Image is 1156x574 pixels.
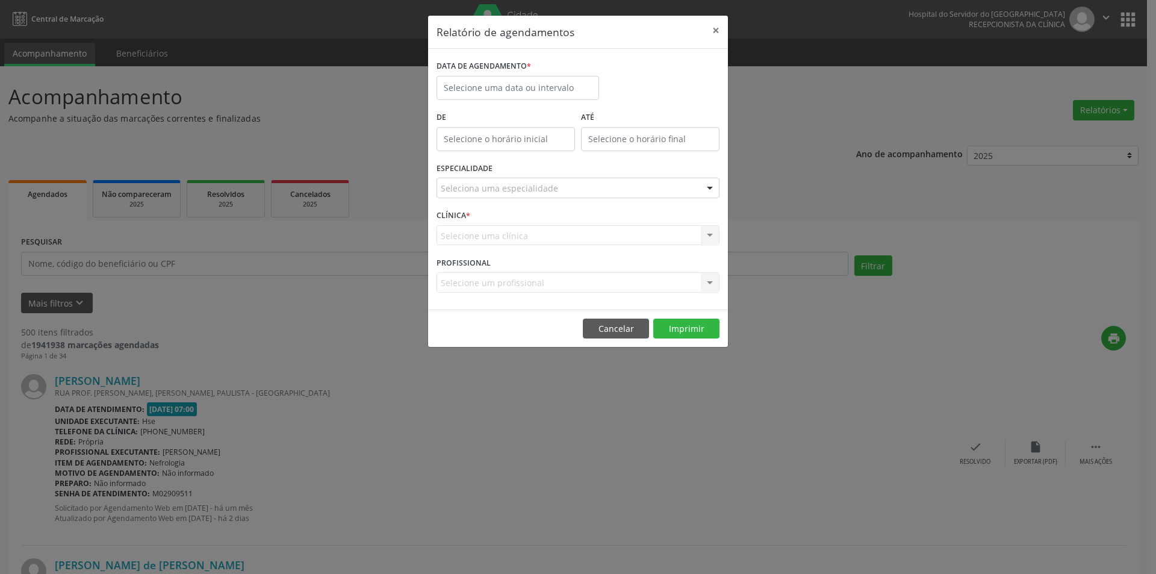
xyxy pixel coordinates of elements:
label: De [437,108,575,127]
label: PROFISSIONAL [437,254,491,272]
label: CLÍNICA [437,207,470,225]
input: Selecione o horário inicial [437,127,575,151]
input: Selecione uma data ou intervalo [437,76,599,100]
label: DATA DE AGENDAMENTO [437,57,531,76]
label: ATÉ [581,108,719,127]
label: ESPECIALIDADE [437,160,493,178]
button: Imprimir [653,319,719,339]
span: Seleciona uma especialidade [441,182,558,195]
button: Close [704,16,728,45]
button: Cancelar [583,319,649,339]
input: Selecione o horário final [581,127,719,151]
h5: Relatório de agendamentos [437,24,574,40]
